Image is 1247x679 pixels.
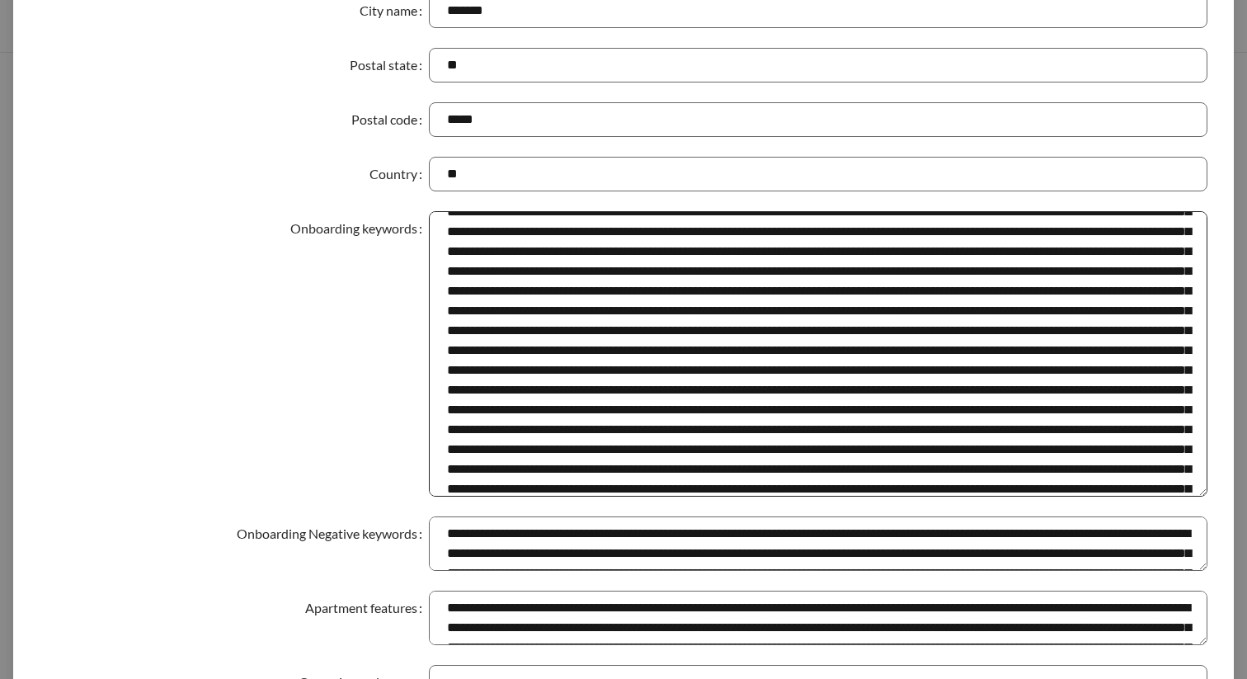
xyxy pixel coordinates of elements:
[369,157,429,191] label: Country
[351,102,429,137] label: Postal code
[429,516,1207,571] textarea: Onboarding Negative keywords
[237,516,429,551] label: Onboarding Negative keywords
[290,211,429,246] label: Onboarding keywords
[429,591,1207,645] textarea: Apartment features
[429,211,1207,497] textarea: Onboarding keywords
[429,157,1207,191] input: Country
[305,591,429,625] label: Apartment features
[350,48,429,83] label: Postal state
[429,48,1207,83] input: Postal state
[429,102,1207,137] input: Postal code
